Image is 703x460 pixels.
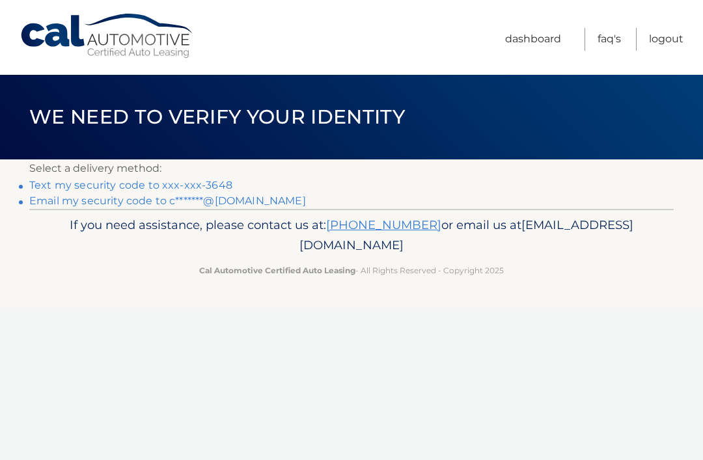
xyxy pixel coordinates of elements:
a: Cal Automotive [20,13,195,59]
strong: Cal Automotive Certified Auto Leasing [199,265,355,275]
a: Email my security code to c*******@[DOMAIN_NAME] [29,195,306,207]
a: Dashboard [505,28,561,51]
a: [PHONE_NUMBER] [326,217,441,232]
p: - All Rights Reserved - Copyright 2025 [49,264,654,277]
p: If you need assistance, please contact us at: or email us at [49,215,654,256]
p: Select a delivery method: [29,159,674,178]
a: Logout [649,28,683,51]
span: We need to verify your identity [29,105,405,129]
a: Text my security code to xxx-xxx-3648 [29,179,232,191]
a: FAQ's [598,28,621,51]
